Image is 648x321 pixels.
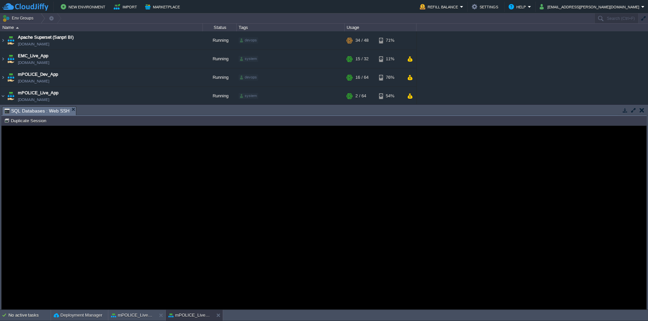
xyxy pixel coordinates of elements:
[379,68,401,87] div: 76%
[203,87,237,105] div: Running
[420,3,460,11] button: Refill Balance
[540,3,641,11] button: [EMAIL_ADDRESS][PERSON_NAME][DOMAIN_NAME]
[379,50,401,68] div: 11%
[203,31,237,50] div: Running
[2,13,36,23] button: Env Groups
[145,3,182,11] button: Marketplace
[0,68,6,87] img: AMDAwAAAACH5BAEAAAAALAAAAAABAAEAAAICRAEAOw==
[355,31,369,50] div: 34 / 48
[168,312,211,319] button: mPOLICE_Live_DB
[239,56,258,62] div: system
[114,3,139,11] button: Import
[6,68,16,87] img: AMDAwAAAACH5BAEAAAAALAAAAAABAAEAAAICRAEAOw==
[16,27,19,29] img: AMDAwAAAACH5BAEAAAAALAAAAAABAAEAAAICRAEAOw==
[0,87,6,105] img: AMDAwAAAACH5BAEAAAAALAAAAAABAAEAAAICRAEAOw==
[355,68,369,87] div: 16 / 64
[379,31,401,50] div: 71%
[509,3,528,11] button: Help
[8,310,51,321] div: No active tasks
[18,78,49,85] a: [DOMAIN_NAME]
[355,50,369,68] div: 15 / 32
[54,312,102,319] button: Deployment Manager
[239,93,258,99] div: system
[472,3,500,11] button: Settings
[203,24,236,31] div: Status
[0,31,6,50] img: AMDAwAAAACH5BAEAAAAALAAAAAABAAEAAAICRAEAOw==
[379,87,401,105] div: 54%
[345,24,416,31] div: Usage
[6,50,16,68] img: AMDAwAAAACH5BAEAAAAALAAAAAABAAEAAAICRAEAOw==
[355,87,366,105] div: 2 / 64
[0,50,6,68] img: AMDAwAAAACH5BAEAAAAALAAAAAABAAEAAAICRAEAOw==
[239,74,258,81] div: devops
[4,107,70,115] span: SQL Databases : Web SSH
[18,96,49,103] a: [DOMAIN_NAME]
[4,118,48,124] button: Duplicate Session
[203,68,237,87] div: Running
[2,3,48,11] img: CloudJiffy
[6,31,16,50] img: AMDAwAAAACH5BAEAAAAALAAAAAABAAEAAAICRAEAOw==
[18,59,49,66] a: [DOMAIN_NAME]
[18,34,74,41] a: Apache Superset (Sanpri BI)
[620,294,641,314] iframe: chat widget
[239,37,258,43] div: devops
[61,3,107,11] button: New Environment
[18,90,58,96] a: mPOLICE_Live_App
[237,24,344,31] div: Tags
[111,312,154,319] button: mPOLICE_Live_App
[18,41,49,47] a: [DOMAIN_NAME]
[18,71,58,78] a: mPOLICE_Dev_App
[203,50,237,68] div: Running
[1,24,202,31] div: Name
[18,53,48,59] a: EMC_Live_App
[6,87,16,105] img: AMDAwAAAACH5BAEAAAAALAAAAAABAAEAAAICRAEAOw==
